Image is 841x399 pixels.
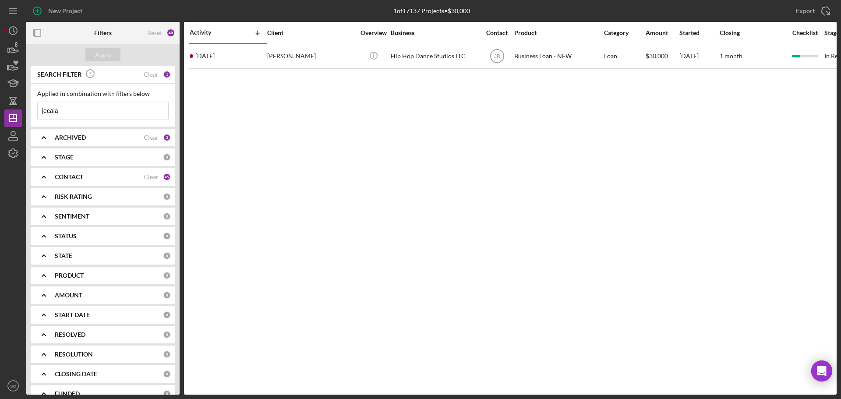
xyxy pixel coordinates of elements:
[514,45,602,68] div: Business Loan - NEW
[514,29,602,36] div: Product
[55,371,97,378] b: CLOSING DATE
[391,45,478,68] div: Hip Hop Dance Studios LLC
[144,173,159,180] div: Clear
[163,173,171,181] div: 45
[163,272,171,279] div: 0
[163,134,171,141] div: 2
[391,29,478,36] div: Business
[144,134,159,141] div: Clear
[55,213,89,220] b: SENTIMENT
[163,350,171,358] div: 0
[796,2,815,20] div: Export
[55,193,92,200] b: RISK RATING
[163,311,171,319] div: 0
[163,232,171,240] div: 0
[163,212,171,220] div: 0
[163,291,171,299] div: 0
[85,48,120,61] button: Apply
[646,29,678,36] div: Amount
[37,90,169,97] div: Applied in combination with filters below
[679,29,719,36] div: Started
[55,272,84,279] b: PRODUCT
[787,2,837,20] button: Export
[393,7,470,14] div: 1 of 17137 Projects • $30,000
[811,360,832,381] div: Open Intercom Messenger
[357,29,390,36] div: Overview
[604,45,645,68] div: Loan
[55,311,90,318] b: START DATE
[55,351,93,358] b: RESOLUTION
[267,45,355,68] div: [PERSON_NAME]
[55,233,77,240] b: STATUS
[163,153,171,161] div: 0
[604,29,645,36] div: Category
[190,29,228,36] div: Activity
[55,331,85,338] b: RESOLVED
[163,370,171,378] div: 0
[163,193,171,201] div: 0
[163,71,171,78] div: 1
[267,29,355,36] div: Client
[94,29,112,36] b: Filters
[679,45,719,68] div: [DATE]
[55,154,74,161] b: STAGE
[481,29,513,36] div: Contact
[55,173,83,180] b: CONTACT
[147,29,162,36] div: Reset
[163,252,171,260] div: 0
[55,390,80,397] b: FUNDED
[786,29,823,36] div: Checklist
[10,384,16,388] text: SO
[163,390,171,398] div: 0
[720,52,742,60] time: 1 month
[26,2,91,20] button: New Project
[55,292,82,299] b: AMOUNT
[646,45,678,68] div: $30,000
[163,331,171,339] div: 0
[494,53,500,60] text: JB
[166,28,175,37] div: 48
[55,252,72,259] b: STATE
[48,2,82,20] div: New Project
[195,53,215,60] time: 2025-09-02 14:33
[55,134,86,141] b: ARCHIVED
[95,48,111,61] div: Apply
[37,71,81,78] b: SEARCH FILTER
[144,71,159,78] div: Clear
[720,29,785,36] div: Closing
[4,377,22,395] button: SO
